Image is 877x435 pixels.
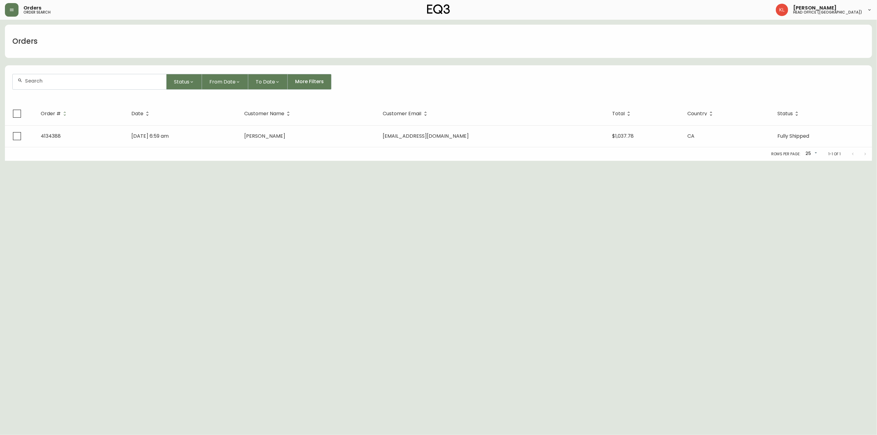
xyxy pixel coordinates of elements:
span: Country [687,112,707,116]
h5: order search [23,10,51,14]
img: 2c0c8aa7421344cf0398c7f872b772b5 [776,4,788,16]
button: Status [167,74,202,90]
span: $1,037.78 [612,132,634,140]
span: Total [612,112,625,116]
h5: head office ([GEOGRAPHIC_DATA]) [793,10,862,14]
div: 25 [803,149,818,159]
span: [PERSON_NAME] [793,6,837,10]
button: More Filters [288,74,331,90]
span: CA [687,132,694,140]
span: More Filters [295,78,324,85]
h1: Orders [12,36,38,47]
img: logo [427,4,450,14]
span: Country [687,111,715,116]
p: Rows per page: [771,151,801,157]
span: Customer Email [383,111,430,116]
span: From Date [209,78,236,86]
span: Total [612,111,633,116]
span: Order # [41,111,69,116]
span: [PERSON_NAME] [244,132,285,140]
span: Date [131,111,151,116]
span: Orders [23,6,41,10]
span: Order # [41,112,61,116]
span: Customer Name [244,112,284,116]
span: [EMAIL_ADDRESS][DOMAIN_NAME] [383,132,469,140]
span: Status [174,78,189,86]
span: [DATE] 6:59 am [131,132,169,140]
span: To Date [256,78,275,86]
input: Search [25,78,161,84]
button: To Date [248,74,288,90]
span: Status [777,112,793,116]
span: Status [777,111,801,116]
span: Fully Shipped [777,132,809,140]
span: 4134388 [41,132,61,140]
p: 1-1 of 1 [828,151,841,157]
span: Date [131,112,143,116]
span: Customer Name [244,111,292,116]
button: From Date [202,74,248,90]
span: Customer Email [383,112,422,116]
